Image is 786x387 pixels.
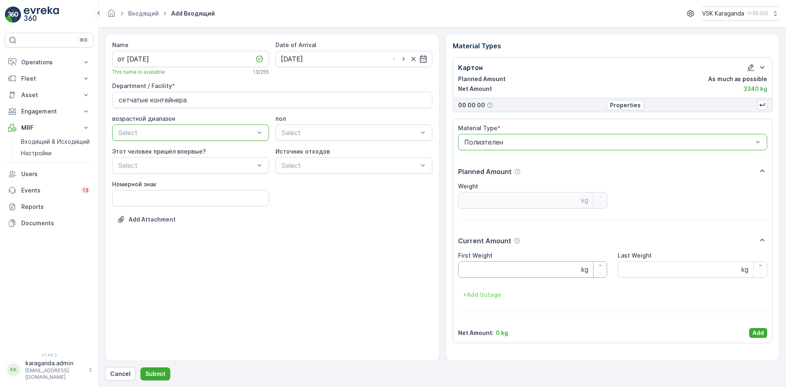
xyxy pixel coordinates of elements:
[118,161,255,170] p: Select
[21,203,90,211] p: Reports
[21,138,90,146] p: Входящий & Исходящий
[112,82,432,90] p: Department / Facility
[21,170,90,178] p: Users
[21,107,77,115] p: Engagement
[487,102,493,109] div: Help Tooltip Icon
[118,128,255,138] p: Select
[21,219,90,227] p: Documents
[463,291,501,299] p: + Add Outage
[105,367,136,380] button: Cancel
[581,195,588,205] p: kg
[458,236,511,246] p: Current Amount
[5,120,93,136] button: MRF
[7,363,20,376] div: KK
[458,101,485,109] p: 00 00 00
[514,238,520,244] div: Help Tooltip Icon
[18,136,93,147] a: Входящий & Исходящий
[514,168,521,175] div: Help Tooltip Icon
[21,186,76,195] p: Events
[112,92,432,108] button: сетчатыe контейнера
[112,41,129,48] label: Name
[107,12,116,19] a: Homepage
[607,100,644,110] button: Properties
[5,182,93,199] a: Events13
[112,181,156,188] label: Номерной знак
[112,148,206,155] label: Этот человек пришёл впервые?
[581,265,588,274] p: kg
[458,183,478,190] label: Weight
[743,85,767,93] p: 3340 kg
[749,328,767,338] button: Add
[110,370,131,378] p: Cancel
[282,128,418,138] p: Select
[458,63,483,72] p: Картон
[708,75,767,83] p: As much as possible
[702,7,779,20] button: VSK Karaganda(+05:00)
[610,101,641,109] p: Properties
[752,329,764,337] p: Add
[112,69,165,75] span: This name is available
[276,115,286,122] label: пол
[25,367,84,380] p: [EMAIL_ADDRESS][DOMAIN_NAME]
[5,54,93,70] button: Operations
[128,10,159,17] a: Входящий
[748,10,768,17] p: ( +05:00 )
[496,329,508,337] p: 0 kg
[618,252,652,259] label: Last Weight
[129,215,176,224] p: Add Attachment
[21,58,77,66] p: Operations
[276,41,316,48] label: Date of Arrival
[112,213,181,226] button: Upload File
[21,75,77,83] p: Fleet
[276,148,330,155] label: Источник отходов
[458,75,506,83] p: Planned Amount
[24,7,59,23] img: logo_light-DOdMpM7g.png
[276,51,432,67] input: dd/mm/yyyy
[21,124,77,132] p: MRF
[458,85,492,93] p: Net Amount
[79,37,88,43] p: ⌘B
[25,359,84,367] p: karaganda.admin
[458,124,497,131] label: Material Type
[145,370,165,378] p: Submit
[702,9,744,18] p: VSK Karaganda
[21,91,77,99] p: Asset
[5,199,93,215] a: Reports
[169,9,217,18] span: Add Входящий
[21,149,52,157] p: Настройки
[458,252,492,259] label: First Weight
[741,265,748,274] p: kg
[5,87,93,103] button: Asset
[5,359,93,380] button: KKkaraganda.admin[EMAIL_ADDRESS][DOMAIN_NAME]
[140,367,170,380] button: Submit
[119,95,187,105] p: сетчатыe контейнера
[458,329,494,337] p: Net Amount :
[458,167,512,177] p: Planned Amount
[253,69,269,75] p: 13 / 255
[453,41,773,51] p: Material Types
[112,115,175,122] label: возрастной диапазон
[18,147,93,159] a: Настройки
[5,215,93,231] a: Documents
[5,103,93,120] button: Engagement
[5,7,21,23] img: logo
[5,166,93,182] a: Users
[282,161,418,170] p: Select
[5,70,93,87] button: Fleet
[5,353,93,358] span: v 1.49.3
[83,187,88,194] p: 13
[458,288,506,301] button: +Add Outage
